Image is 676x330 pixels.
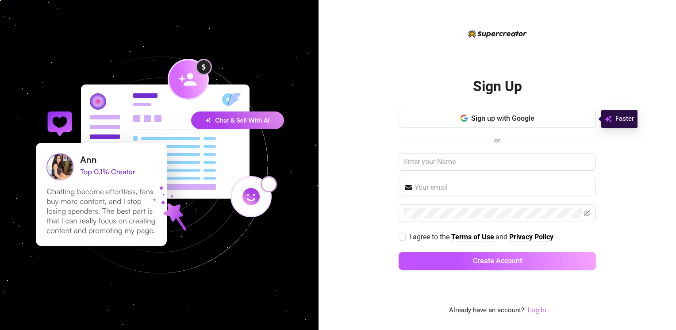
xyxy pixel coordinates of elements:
img: logo-BBDzfeDw.svg [468,30,527,38]
button: Create Account [399,252,596,270]
a: Privacy Policy [509,233,553,242]
span: Sign up with Google [471,114,534,123]
input: Enter your Name [399,153,596,171]
span: and [495,233,509,241]
span: Already have an account? [449,305,524,316]
span: I agree to the [409,233,451,241]
a: Log In [528,306,546,314]
span: Create Account [473,257,522,265]
strong: Privacy Policy [509,233,553,241]
img: signup-background-D0MIrEPF.svg [6,12,312,318]
span: eye-invisible [584,210,591,217]
h2: Sign Up [473,77,522,96]
a: Log In [528,305,546,316]
span: or [494,136,500,144]
a: Terms of Use [451,233,494,242]
strong: Terms of Use [451,233,494,241]
span: Faster [615,114,634,124]
button: Sign up with Google [399,110,596,127]
img: svg%3e [605,114,612,124]
input: Your email [415,182,591,193]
